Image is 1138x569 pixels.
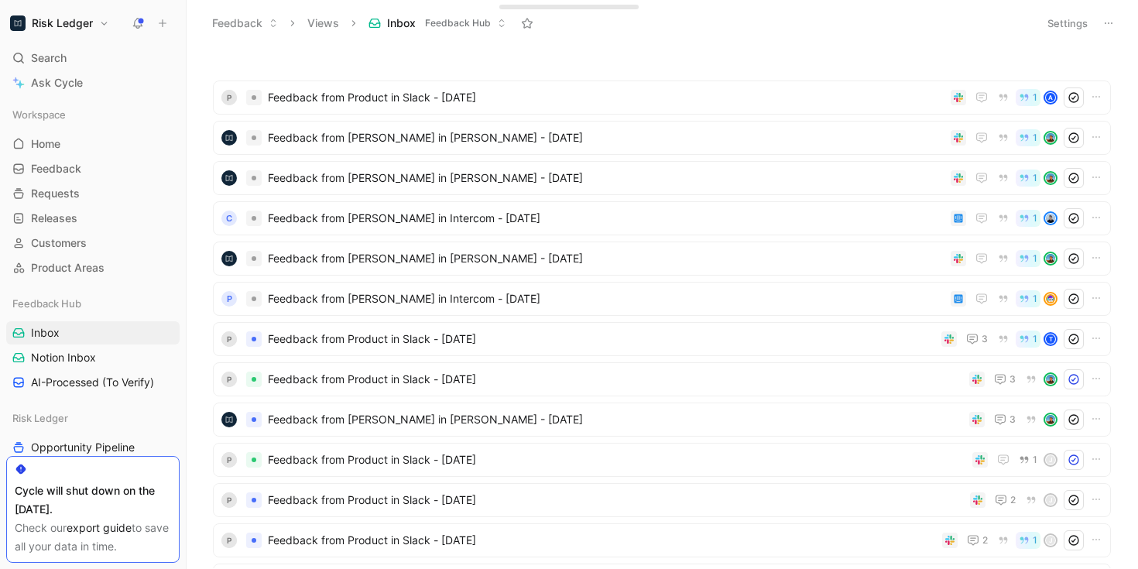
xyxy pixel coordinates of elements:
[268,169,944,187] span: Feedback from [PERSON_NAME] in [PERSON_NAME] - [DATE]
[221,412,237,427] img: logo
[362,12,513,35] button: InboxFeedback Hub
[268,410,963,429] span: Feedback from [PERSON_NAME] in [PERSON_NAME] - [DATE]
[1045,374,1056,385] img: avatar
[1045,334,1056,344] div: T
[213,443,1111,477] a: PFeedback from Product in Slack - [DATE]1j
[1016,210,1040,227] button: 1
[6,406,180,533] div: Risk LedgerOpportunity PipelineProduct AreasQuick WinsBugs
[1016,170,1040,187] button: 1
[963,330,991,348] button: 3
[1033,294,1037,303] span: 1
[221,533,237,548] div: P
[213,483,1111,517] a: PFeedback from Product in Slack - [DATE]2j
[268,531,936,550] span: Feedback from Product in Slack - [DATE]
[268,370,963,389] span: Feedback from Product in Slack - [DATE]
[221,331,237,347] div: P
[1016,532,1040,549] button: 1
[6,371,180,394] a: AI-Processed (To Verify)
[1016,89,1040,106] button: 1
[213,282,1111,316] a: PFeedback from [PERSON_NAME] in Intercom - [DATE]1avatar
[1033,93,1037,102] span: 1
[31,375,154,390] span: AI-Processed (To Verify)
[213,403,1111,437] a: logoFeedback from [PERSON_NAME] in [PERSON_NAME] - [DATE]3avatar
[1045,92,1056,103] div: A
[213,161,1111,195] a: logoFeedback from [PERSON_NAME] in [PERSON_NAME] - [DATE]1avatar
[31,260,105,276] span: Product Areas
[1016,129,1040,146] button: 1
[213,81,1111,115] a: PFeedback from Product in Slack - [DATE]1A
[221,130,237,146] img: logo
[6,321,180,344] a: Inbox
[221,291,237,307] div: P
[268,209,944,228] span: Feedback from [PERSON_NAME] in Intercom - [DATE]
[268,249,944,268] span: Feedback from [PERSON_NAME] in [PERSON_NAME] - [DATE]
[6,346,180,369] a: Notion Inbox
[268,451,966,469] span: Feedback from Product in Slack - [DATE]
[32,16,93,30] h1: Risk Ledger
[1045,173,1056,183] img: avatar
[221,372,237,387] div: P
[964,531,991,550] button: 2
[6,46,180,70] div: Search
[10,15,26,31] img: Risk Ledger
[213,322,1111,356] a: PFeedback from Product in Slack - [DATE]31T
[67,521,132,534] a: export guide
[268,129,944,147] span: Feedback from [PERSON_NAME] in [PERSON_NAME] - [DATE]
[15,482,171,519] div: Cycle will shut down on the [DATE].
[1033,334,1037,344] span: 1
[6,207,180,230] a: Releases
[425,15,491,31] span: Feedback Hub
[6,292,180,315] div: Feedback Hub
[31,74,83,92] span: Ask Cycle
[268,290,944,308] span: Feedback from [PERSON_NAME] in Intercom - [DATE]
[1033,254,1037,263] span: 1
[6,406,180,430] div: Risk Ledger
[991,370,1019,389] button: 3
[1045,253,1056,264] img: avatar
[6,12,113,34] button: Risk LedgerRisk Ledger
[1010,495,1016,505] span: 2
[31,49,67,67] span: Search
[1045,495,1056,506] div: j
[1016,250,1040,267] button: 1
[982,334,988,344] span: 3
[1033,536,1037,545] span: 1
[1033,173,1037,183] span: 1
[991,410,1019,429] button: 3
[12,296,81,311] span: Feedback Hub
[6,103,180,126] div: Workspace
[1009,415,1016,424] span: 3
[6,157,180,180] a: Feedback
[992,491,1019,509] button: 2
[213,242,1111,276] a: logoFeedback from [PERSON_NAME] in [PERSON_NAME] - [DATE]1avatar
[31,325,60,341] span: Inbox
[1009,375,1016,384] span: 3
[31,350,96,365] span: Notion Inbox
[213,201,1111,235] a: CFeedback from [PERSON_NAME] in Intercom - [DATE]1avatar
[1045,293,1056,304] img: avatar
[12,107,66,122] span: Workspace
[31,211,77,226] span: Releases
[213,121,1111,155] a: logoFeedback from [PERSON_NAME] in [PERSON_NAME] - [DATE]1avatar
[1045,414,1056,425] img: avatar
[1045,454,1056,465] div: j
[6,132,180,156] a: Home
[982,536,988,545] span: 2
[1016,451,1040,468] button: 1
[1016,290,1040,307] button: 1
[6,256,180,279] a: Product Areas
[31,161,81,177] span: Feedback
[387,15,416,31] span: Inbox
[221,492,237,508] div: P
[31,235,87,251] span: Customers
[6,292,180,394] div: Feedback HubInboxNotion InboxAI-Processed (To Verify)
[221,170,237,186] img: logo
[1033,455,1037,464] span: 1
[1040,12,1095,34] button: Settings
[31,136,60,152] span: Home
[205,12,285,35] button: Feedback
[6,182,180,205] a: Requests
[1033,214,1037,223] span: 1
[221,251,237,266] img: logo
[300,12,346,35] button: Views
